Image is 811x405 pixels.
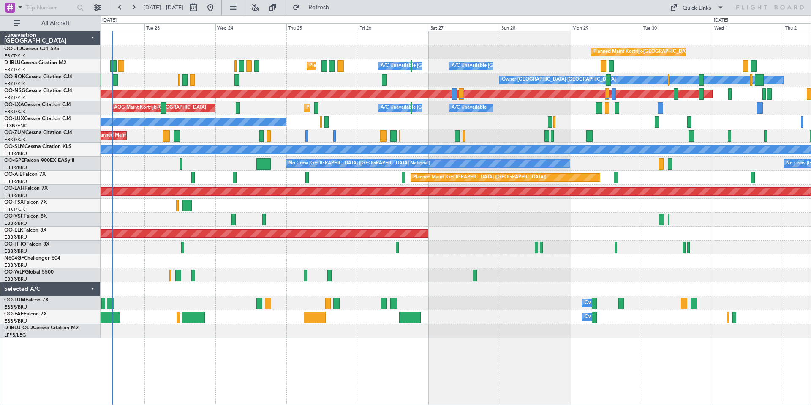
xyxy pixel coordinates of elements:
a: D-IBLU-OLDCessna Citation M2 [4,326,79,331]
a: EBBR/BRU [4,248,27,254]
a: OO-FSXFalcon 7X [4,200,47,205]
span: D-IBLU [4,60,21,66]
div: Sat 27 [429,23,500,31]
div: Owner Melsbroek Air Base [585,297,642,309]
button: All Aircraft [9,16,92,30]
div: Tue 30 [642,23,713,31]
span: OO-JID [4,47,22,52]
a: OO-ZUNCessna Citation CJ4 [4,130,72,135]
div: Owner Melsbroek Air Base [585,311,642,323]
button: Refresh [288,1,339,14]
span: OO-LAH [4,186,24,191]
a: OO-ROKCessna Citation CJ4 [4,74,72,79]
div: Mon 22 [73,23,144,31]
a: EBKT/KJK [4,53,25,59]
div: Quick Links [683,4,711,13]
a: OO-LUXCessna Citation CJ4 [4,116,71,121]
div: A/C Unavailable [GEOGRAPHIC_DATA]-[GEOGRAPHIC_DATA] [452,60,586,72]
a: LFSN/ENC [4,123,27,129]
a: OO-FAEFalcon 7X [4,312,47,317]
span: OO-GPE [4,158,24,163]
a: OO-HHOFalcon 8X [4,242,49,247]
a: EBBR/BRU [4,276,27,282]
a: EBKT/KJK [4,81,25,87]
a: EBBR/BRU [4,178,27,185]
a: OO-JIDCessna CJ1 525 [4,47,59,52]
button: Quick Links [666,1,728,14]
span: OO-HHO [4,242,26,247]
span: OO-LUX [4,116,24,121]
a: D-IBLUCessna Citation M2 [4,60,66,66]
span: OO-SLM [4,144,24,149]
a: EBKT/KJK [4,67,25,73]
span: OO-ROK [4,74,25,79]
a: N604GFChallenger 604 [4,256,60,261]
div: Planned Maint Kortrijk-[GEOGRAPHIC_DATA] [593,46,692,58]
a: OO-SLMCessna Citation XLS [4,144,71,149]
a: EBBR/BRU [4,304,27,310]
a: EBBR/BRU [4,220,27,227]
div: [DATE] [714,17,728,24]
a: OO-LUMFalcon 7X [4,298,49,303]
a: EBBR/BRU [4,234,27,241]
span: OO-FSX [4,200,24,205]
a: EBBR/BRU [4,262,27,268]
a: EBKT/KJK [4,109,25,115]
span: D-IBLU-OLD [4,326,33,331]
a: EBBR/BRU [4,192,27,199]
div: Planned Maint Nice ([GEOGRAPHIC_DATA]) [309,60,403,72]
span: OO-FAE [4,312,24,317]
span: OO-NSG [4,88,25,93]
span: Refresh [301,5,337,11]
a: EBKT/KJK [4,206,25,213]
span: All Aircraft [22,20,89,26]
a: OO-LXACessna Citation CJ4 [4,102,71,107]
span: OO-ZUN [4,130,25,135]
a: EBKT/KJK [4,137,25,143]
span: OO-WLP [4,270,25,275]
div: Wed 1 [713,23,784,31]
div: No Crew [GEOGRAPHIC_DATA] ([GEOGRAPHIC_DATA] National) [288,157,430,170]
span: [DATE] - [DATE] [144,4,183,11]
div: A/C Unavailable [GEOGRAPHIC_DATA] ([GEOGRAPHIC_DATA] National) [381,101,538,114]
span: OO-VSF [4,214,24,219]
span: OO-LXA [4,102,24,107]
div: Fri 26 [358,23,429,31]
a: OO-ELKFalcon 8X [4,228,46,233]
div: Planned Maint Kortrijk-[GEOGRAPHIC_DATA] [306,101,405,114]
div: Planned Maint [GEOGRAPHIC_DATA] ([GEOGRAPHIC_DATA]) [413,171,546,184]
div: Wed 24 [215,23,286,31]
div: A/C Unavailable [452,101,487,114]
div: Thu 25 [286,23,357,31]
div: A/C Unavailable [GEOGRAPHIC_DATA] ([GEOGRAPHIC_DATA] National) [381,60,538,72]
div: Sun 28 [500,23,571,31]
span: OO-ELK [4,228,23,233]
span: OO-LUM [4,298,25,303]
a: OO-LAHFalcon 7X [4,186,48,191]
div: AOG Maint Kortrijk-[GEOGRAPHIC_DATA] [114,101,206,114]
span: N604GF [4,256,24,261]
div: Tue 23 [144,23,215,31]
a: OO-GPEFalcon 900EX EASy II [4,158,74,163]
input: Trip Number [26,1,74,14]
a: EBBR/BRU [4,151,27,157]
a: EBBR/BRU [4,164,27,171]
div: [DATE] [102,17,117,24]
a: EBBR/BRU [4,318,27,324]
a: LFPB/LBG [4,332,26,338]
a: OO-AIEFalcon 7X [4,172,46,177]
a: OO-WLPGlobal 5500 [4,270,54,275]
a: EBKT/KJK [4,95,25,101]
a: OO-NSGCessna Citation CJ4 [4,88,72,93]
span: OO-AIE [4,172,22,177]
a: OO-VSFFalcon 8X [4,214,47,219]
div: Mon 29 [571,23,642,31]
div: Owner [GEOGRAPHIC_DATA]-[GEOGRAPHIC_DATA] [502,74,616,86]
